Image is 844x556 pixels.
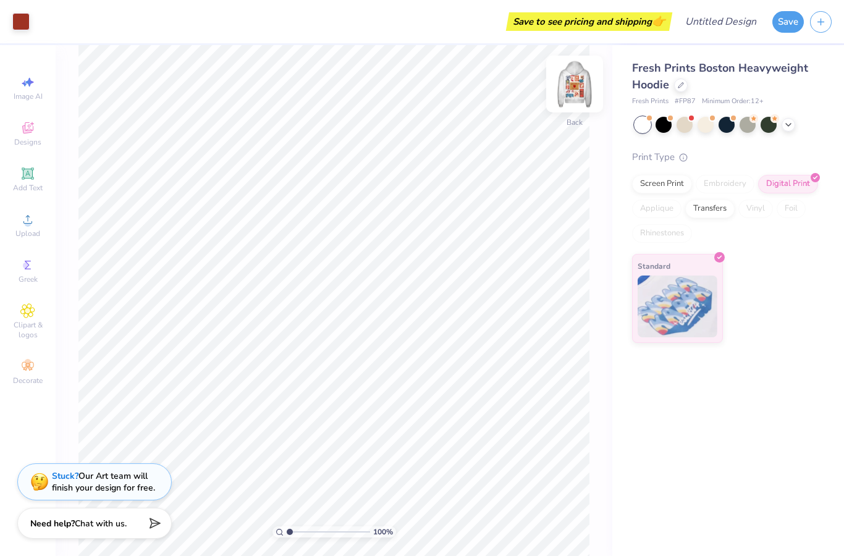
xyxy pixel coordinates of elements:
div: Transfers [685,200,735,218]
span: # FP87 [675,96,696,107]
div: Our Art team will finish your design for free. [52,470,155,494]
span: Add Text [13,183,43,193]
div: Print Type [632,150,819,164]
span: Designs [14,137,41,147]
span: Minimum Order: 12 + [702,96,764,107]
span: Chat with us. [75,518,127,529]
img: Standard [638,276,717,337]
span: Image AI [14,91,43,101]
strong: Need help? [30,518,75,529]
div: Vinyl [738,200,773,218]
span: Fresh Prints Boston Heavyweight Hoodie [632,61,808,92]
div: Rhinestones [632,224,692,243]
div: Foil [777,200,806,218]
span: 100 % [373,526,393,537]
div: Back [567,117,583,128]
button: Save [772,11,804,33]
span: Greek [19,274,38,284]
strong: Stuck? [52,470,78,482]
img: Back [550,59,599,109]
span: Standard [638,259,670,272]
div: Embroidery [696,175,754,193]
span: Decorate [13,376,43,385]
input: Untitled Design [675,9,766,34]
span: Upload [15,229,40,238]
div: Digital Print [758,175,818,193]
div: Screen Print [632,175,692,193]
span: 👉 [652,14,665,28]
span: Fresh Prints [632,96,669,107]
span: Clipart & logos [6,320,49,340]
div: Applique [632,200,682,218]
div: Save to see pricing and shipping [509,12,669,31]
